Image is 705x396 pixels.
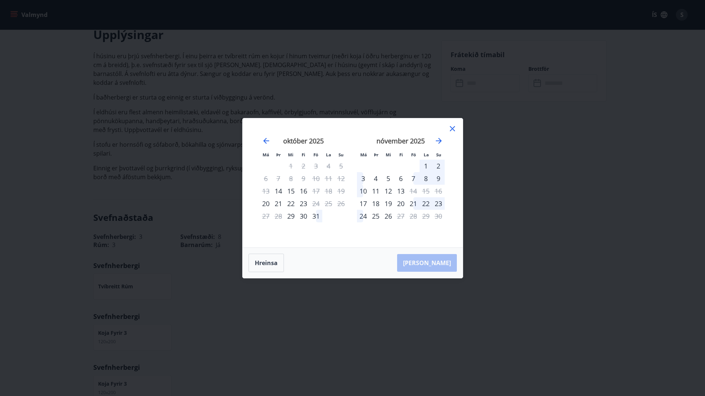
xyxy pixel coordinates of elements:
div: 15 [285,185,297,197]
small: Þr [374,152,378,157]
div: 21 [407,197,420,210]
strong: október 2025 [283,136,324,145]
td: sunnudagur, 2. nóvember 2025 [432,160,445,172]
div: 7 [407,172,420,185]
div: Calendar [251,127,454,239]
div: Move forward to switch to the next month. [434,136,443,145]
td: Not available. miðvikudagur, 1. október 2025 [285,160,297,172]
small: Þr [276,152,281,157]
td: fimmtudagur, 20. nóvember 2025 [395,197,407,210]
td: Not available. föstudagur, 10. október 2025 [310,172,322,185]
td: Not available. miðvikudagur, 8. október 2025 [285,172,297,185]
div: 9 [432,172,445,185]
div: Aðeins innritun í boði [285,210,297,222]
button: Hreinsa [249,254,284,272]
div: 10 [357,185,369,197]
div: 23 [297,197,310,210]
div: 21 [272,197,285,210]
td: Not available. föstudagur, 28. nóvember 2025 [407,210,420,222]
small: Má [360,152,367,157]
div: 19 [382,197,395,210]
small: Fö [313,152,318,157]
div: 18 [369,197,382,210]
td: fimmtudagur, 13. nóvember 2025 [395,185,407,197]
small: Fö [411,152,416,157]
td: mánudagur, 24. nóvember 2025 [357,210,369,222]
div: 22 [285,197,297,210]
small: Fi [302,152,305,157]
td: Not available. föstudagur, 17. október 2025 [310,185,322,197]
td: Not available. mánudagur, 27. október 2025 [260,210,272,222]
td: Not available. fimmtudagur, 27. nóvember 2025 [395,210,407,222]
div: Aðeins útritun í boði [407,185,420,197]
td: mánudagur, 10. nóvember 2025 [357,185,369,197]
div: 13 [395,185,407,197]
td: Not available. laugardagur, 4. október 2025 [322,160,335,172]
td: miðvikudagur, 19. nóvember 2025 [382,197,395,210]
td: Not available. föstudagur, 14. nóvember 2025 [407,185,420,197]
div: 4 [369,172,382,185]
div: Aðeins innritun í boði [357,197,369,210]
td: þriðjudagur, 11. nóvember 2025 [369,185,382,197]
td: mánudagur, 20. október 2025 [260,197,272,210]
td: föstudagur, 31. október 2025 [310,210,322,222]
td: mánudagur, 17. nóvember 2025 [357,197,369,210]
strong: nóvember 2025 [376,136,425,145]
small: La [424,152,429,157]
div: Aðeins útritun í boði [310,197,322,210]
div: 6 [395,172,407,185]
div: Aðeins útritun í boði [310,185,322,197]
td: Not available. föstudagur, 24. október 2025 [310,197,322,210]
td: laugardagur, 8. nóvember 2025 [420,172,432,185]
td: laugardagur, 1. nóvember 2025 [420,160,432,172]
div: Aðeins innritun í boði [260,197,272,210]
td: Not available. sunnudagur, 26. október 2025 [335,197,347,210]
td: laugardagur, 22. nóvember 2025 [420,197,432,210]
td: þriðjudagur, 14. október 2025 [272,185,285,197]
td: fimmtudagur, 23. október 2025 [297,197,310,210]
div: 8 [420,172,432,185]
td: miðvikudagur, 26. nóvember 2025 [382,210,395,222]
div: Aðeins innritun í boði [272,185,285,197]
td: fimmtudagur, 16. október 2025 [297,185,310,197]
td: þriðjudagur, 25. nóvember 2025 [369,210,382,222]
div: 25 [369,210,382,222]
div: 30 [297,210,310,222]
td: sunnudagur, 23. nóvember 2025 [432,197,445,210]
td: Not available. sunnudagur, 16. nóvember 2025 [432,185,445,197]
small: Su [436,152,441,157]
div: 1 [420,160,432,172]
td: Not available. laugardagur, 25. október 2025 [322,197,335,210]
div: 5 [382,172,395,185]
div: 16 [297,185,310,197]
small: Mi [288,152,294,157]
td: miðvikudagur, 22. október 2025 [285,197,297,210]
div: Move backward to switch to the previous month. [262,136,271,145]
div: 22 [420,197,432,210]
td: Not available. laugardagur, 15. nóvember 2025 [420,185,432,197]
div: 11 [369,185,382,197]
small: Má [263,152,269,157]
td: Not available. laugardagur, 18. október 2025 [322,185,335,197]
div: 20 [395,197,407,210]
td: fimmtudagur, 30. október 2025 [297,210,310,222]
div: 12 [382,185,395,197]
td: föstudagur, 7. nóvember 2025 [407,172,420,185]
td: Not available. fimmtudagur, 2. október 2025 [297,160,310,172]
small: La [326,152,331,157]
div: 31 [310,210,322,222]
td: Not available. laugardagur, 11. október 2025 [322,172,335,185]
div: 26 [382,210,395,222]
div: 3 [357,172,369,185]
td: sunnudagur, 9. nóvember 2025 [432,172,445,185]
td: Not available. sunnudagur, 5. október 2025 [335,160,347,172]
td: Not available. sunnudagur, 30. nóvember 2025 [432,210,445,222]
td: Not available. fimmtudagur, 9. október 2025 [297,172,310,185]
td: Not available. þriðjudagur, 28. október 2025 [272,210,285,222]
td: miðvikudagur, 5. nóvember 2025 [382,172,395,185]
td: þriðjudagur, 18. nóvember 2025 [369,197,382,210]
td: miðvikudagur, 29. október 2025 [285,210,297,222]
td: miðvikudagur, 12. nóvember 2025 [382,185,395,197]
td: föstudagur, 21. nóvember 2025 [407,197,420,210]
td: Not available. mánudagur, 6. október 2025 [260,172,272,185]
